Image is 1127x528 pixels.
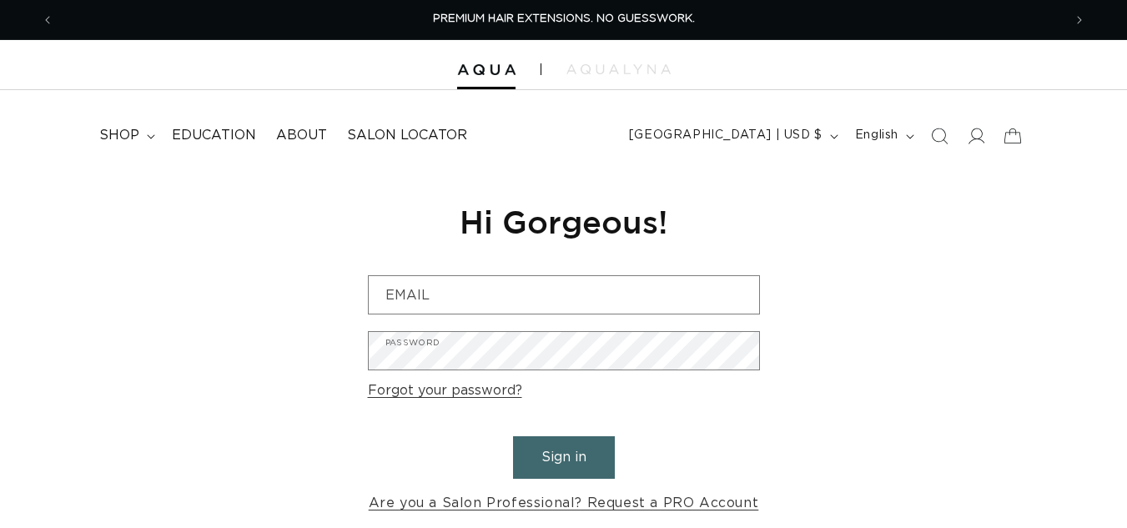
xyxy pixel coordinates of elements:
h1: Hi Gorgeous! [368,201,760,242]
span: shop [99,127,139,144]
button: Sign in [513,436,615,479]
a: Salon Locator [337,117,477,154]
button: [GEOGRAPHIC_DATA] | USD $ [619,120,845,152]
span: About [276,127,327,144]
span: English [855,127,898,144]
span: [GEOGRAPHIC_DATA] | USD $ [629,127,823,144]
img: aqualyna.com [566,64,671,74]
summary: shop [89,117,162,154]
button: Previous announcement [29,4,66,36]
img: Aqua Hair Extensions [457,64,516,76]
span: PREMIUM HAIR EXTENSIONS. NO GUESSWORK. [433,13,695,24]
a: Education [162,117,266,154]
button: English [845,120,921,152]
button: Next announcement [1061,4,1098,36]
span: Salon Locator [347,127,467,144]
a: Are you a Salon Professional? Request a PRO Account [369,491,759,515]
a: Forgot your password? [368,379,522,403]
summary: Search [921,118,958,154]
span: Education [172,127,256,144]
input: Email [369,276,759,314]
a: About [266,117,337,154]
